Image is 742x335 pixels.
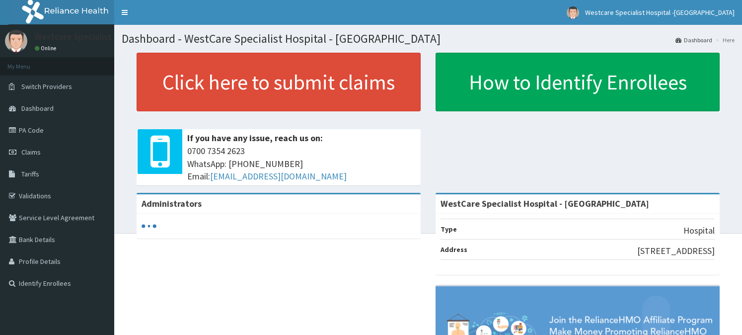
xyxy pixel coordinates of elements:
svg: audio-loading [142,219,156,234]
b: Type [441,225,457,234]
b: Administrators [142,198,202,209]
a: How to Identify Enrollees [436,53,720,111]
span: Switch Providers [21,82,72,91]
span: Tariffs [21,169,39,178]
p: Hospital [683,224,715,237]
img: User Image [567,6,579,19]
span: Westcare Specialist Hospital -[GEOGRAPHIC_DATA] [585,8,735,17]
strong: WestCare Specialist Hospital - [GEOGRAPHIC_DATA] [441,198,649,209]
span: Claims [21,148,41,157]
img: User Image [5,30,27,52]
b: Address [441,245,467,254]
span: 0700 7354 2623 WhatsApp: [PHONE_NUMBER] Email: [187,145,416,183]
a: Online [35,45,59,52]
a: Dashboard [675,36,712,44]
b: If you have any issue, reach us on: [187,132,323,144]
a: [EMAIL_ADDRESS][DOMAIN_NAME] [210,170,347,182]
li: Here [713,36,735,44]
a: Click here to submit claims [137,53,421,111]
h1: Dashboard - WestCare Specialist Hospital - [GEOGRAPHIC_DATA] [122,32,735,45]
p: Westcare Specialist Hospital -[GEOGRAPHIC_DATA] [35,32,233,41]
p: [STREET_ADDRESS] [637,245,715,257]
span: Dashboard [21,104,54,113]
